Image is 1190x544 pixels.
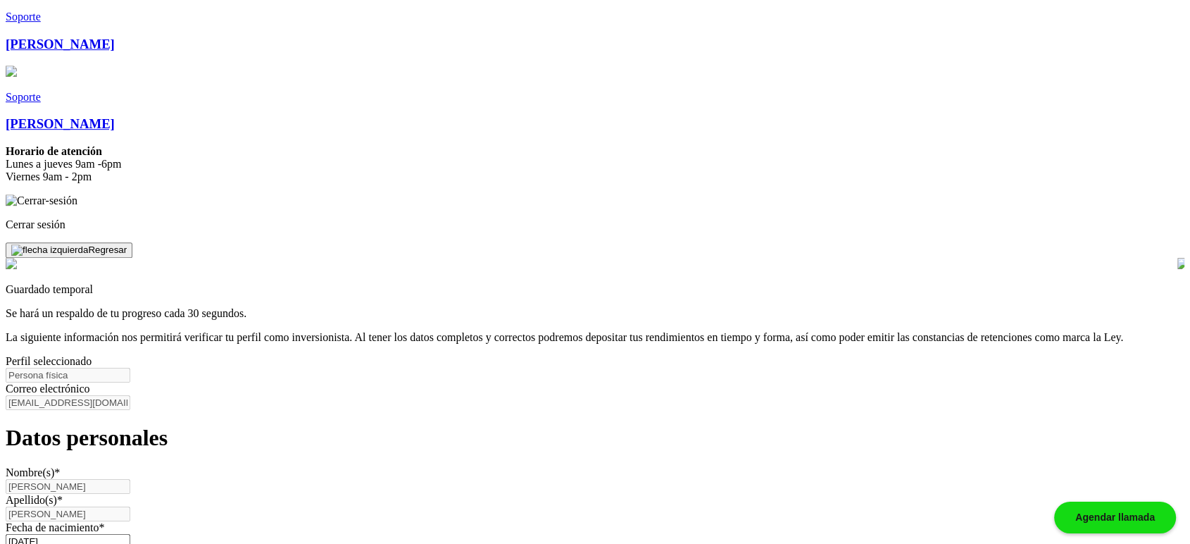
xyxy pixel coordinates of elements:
label: Nombre(s) [6,466,60,478]
p: Guardado temporal [6,283,1184,296]
img: whats-contact.f1ec29d3.svg [6,66,17,77]
img: flecha izquierda [11,245,88,256]
button: Regresar [6,242,132,258]
div: Agendar llamada [1054,502,1176,533]
h3: [PERSON_NAME] [6,37,1184,52]
label: Correo electrónico [6,383,90,395]
p: Soporte [6,11,1184,23]
img: Cerrar-sesión [6,194,77,207]
h1: Datos personales [6,425,1184,451]
img: cross.ed5528e3.svg [1177,258,1184,269]
p: Cerrar sesión [6,218,1184,231]
img: check-circle.3a4c288e.svg [6,258,17,269]
p: Soporte [6,91,1184,104]
label: Perfil seleccionado [6,355,92,367]
p: Lunes a jueves 9am -6pm Viernes 9am - 2pm [6,145,1184,183]
label: Fecha de nacimiento [6,521,104,533]
p: La siguiente información nos permitirá verificar tu perfil como inversionista. Al tener los datos... [6,331,1184,344]
p: Se hará un respaldo de tu progreso cada 30 segundos. [6,307,1184,320]
a: Soporte[PERSON_NAME] [6,66,1184,132]
b: Horario de atención [6,145,102,157]
h3: [PERSON_NAME] [6,116,1184,132]
label: Apellido(s) [6,494,63,506]
a: flecha izquierdaRegresar [6,243,132,255]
